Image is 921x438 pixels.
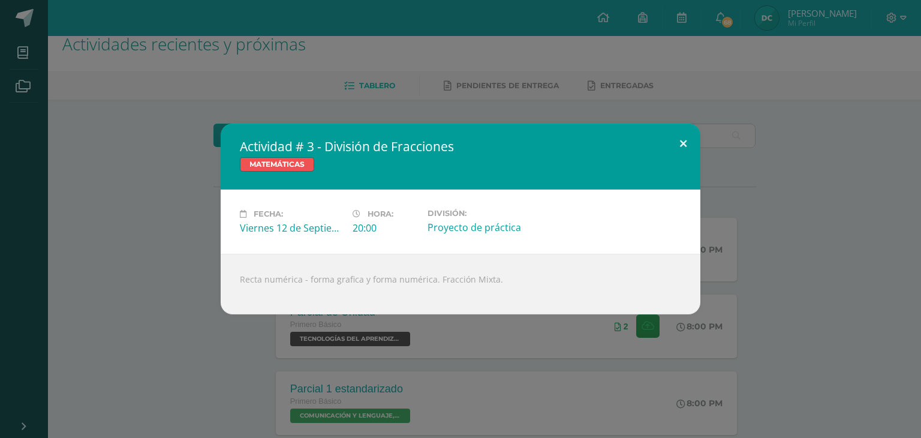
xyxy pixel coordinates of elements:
h2: Actividad # 3 - División de Fracciones [240,138,681,155]
span: Fecha: [254,209,283,218]
div: Recta numérica - forma grafica y forma numérica. Fracción Mixta. [221,254,700,314]
div: 20:00 [353,221,418,235]
button: Close (Esc) [666,124,700,164]
span: MATEMÁTICAS [240,157,314,172]
label: División: [428,209,531,218]
div: Proyecto de práctica [428,221,531,234]
div: Viernes 12 de Septiembre [240,221,343,235]
span: Hora: [368,209,393,218]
